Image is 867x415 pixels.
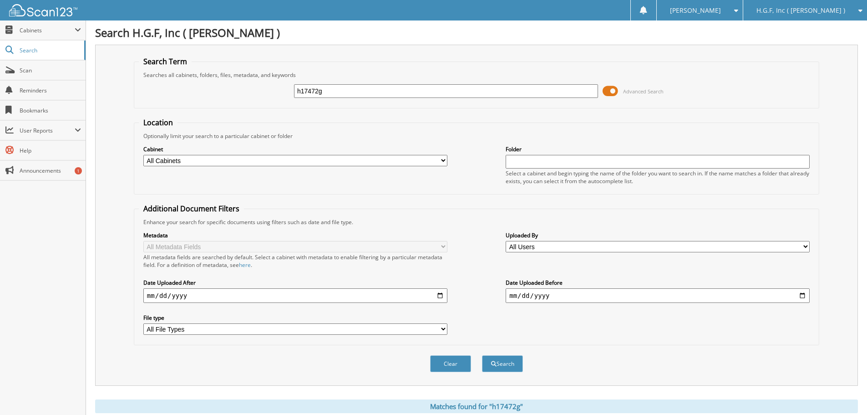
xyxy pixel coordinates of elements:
div: Select a cabinet and begin typing the name of the folder you want to search in. If the name match... [506,169,810,185]
span: [PERSON_NAME] [670,8,721,13]
div: Matches found for "h17472g" [95,400,858,413]
label: Date Uploaded Before [506,279,810,287]
span: Search [20,46,80,54]
div: Searches all cabinets, folders, files, metadata, and keywords [139,71,814,79]
legend: Additional Document Filters [139,204,244,214]
span: User Reports [20,127,75,134]
div: All metadata fields are searched by default. Select a cabinet with metadata to enable filtering b... [143,253,447,269]
label: Uploaded By [506,231,810,239]
span: Reminders [20,87,81,94]
img: scan123-logo-white.svg [9,4,77,16]
span: Cabinets [20,26,75,34]
span: Advanced Search [623,88,664,95]
label: Cabinet [143,145,447,153]
span: Help [20,147,81,154]
div: Enhance your search for specific documents using filters such as date and file type. [139,218,814,226]
span: Announcements [20,167,81,174]
legend: Search Term [139,56,192,67]
input: end [506,288,810,303]
legend: Location [139,118,177,128]
h1: Search H.G.F, Inc ( [PERSON_NAME] ) [95,25,858,40]
label: Date Uploaded After [143,279,447,287]
label: Metadata [143,231,447,239]
input: start [143,288,447,303]
button: Clear [430,355,471,372]
button: Search [482,355,523,372]
span: Bookmarks [20,107,81,114]
div: 1 [75,167,82,174]
label: Folder [506,145,810,153]
label: File type [143,314,447,322]
span: Scan [20,67,81,74]
span: H.G.F, Inc ( [PERSON_NAME] ) [756,8,845,13]
div: Optionally limit your search to a particular cabinet or folder [139,132,814,140]
a: here [239,261,251,269]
